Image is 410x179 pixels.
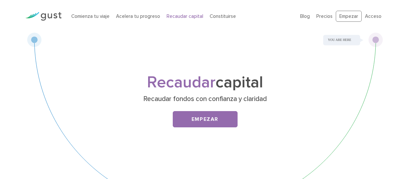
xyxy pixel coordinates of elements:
a: Empezar [336,11,362,22]
a: Recaudar capital [167,13,203,19]
a: Blog [300,13,310,19]
a: Precios [316,13,333,19]
a: Empezar [173,111,238,127]
a: Acceso [365,13,381,19]
a: Comienza tu viaje [71,13,110,19]
font: Empezar [339,13,358,19]
img: Logotipo de Gust [25,12,62,21]
font: Recaudar fondos con confianza y claridad [143,95,267,103]
font: Empezar [192,116,218,122]
a: Constituirse [210,13,236,19]
font: Recaudar [147,73,216,92]
font: capital [216,73,263,92]
a: Acelera tu progreso [116,13,160,19]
